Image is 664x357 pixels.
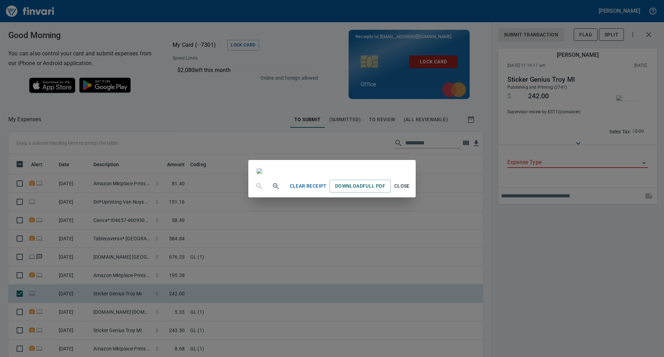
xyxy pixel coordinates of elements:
[257,168,262,174] img: receipts%2Ftapani%2F2025-09-29%2FfwPF4OgXw0XVJRvOwhnyyi25FmH3__kJ4cHuLgJfjyjW0KuxLq_1.jpg
[330,180,391,193] a: DownloadFull PDF
[394,182,410,190] span: Close
[391,180,413,193] button: Close
[287,180,330,193] button: Clear Receipt
[335,182,385,190] span: Download Full PDF
[290,182,327,190] span: Clear Receipt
